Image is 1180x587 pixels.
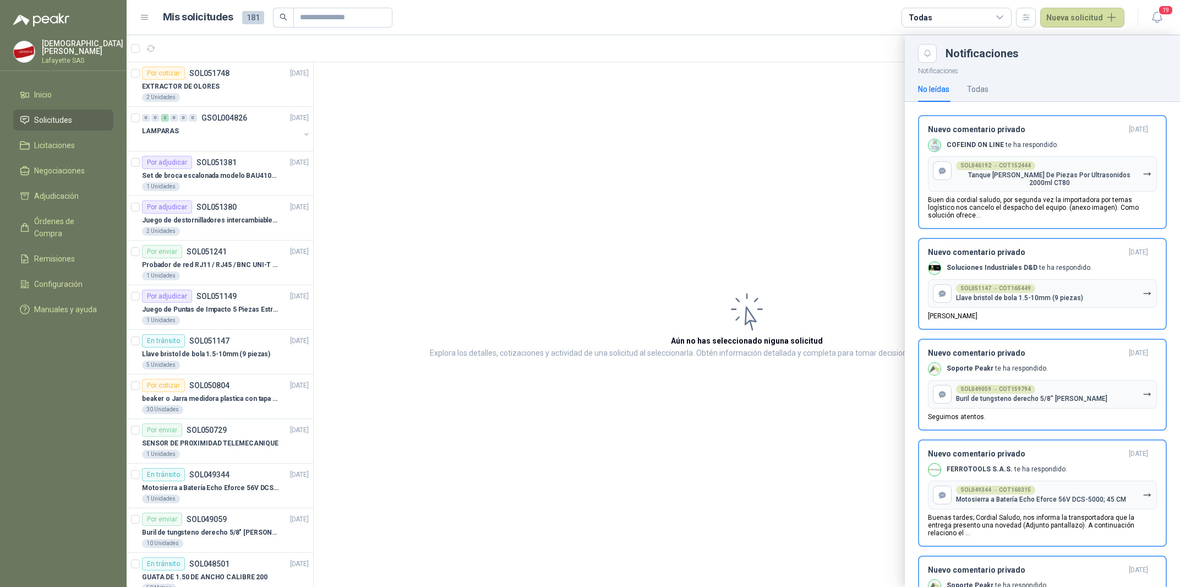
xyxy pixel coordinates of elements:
[918,439,1167,547] button: Nuevo comentario privado[DATE] Company LogoFERROTOOLS S.A.S. te ha respondido.SOL049344 → COT1603...
[13,110,113,131] a: Solicitudes
[1129,449,1148,459] span: [DATE]
[42,40,123,55] p: [DEMOGRAPHIC_DATA] [PERSON_NAME]
[947,140,1058,150] p: te ha respondido.
[947,365,993,372] b: Soporte Peakr
[34,253,75,265] span: Remisiones
[34,114,72,126] span: Solicitudes
[34,278,83,290] span: Configuración
[1147,8,1167,28] button: 19
[163,9,233,25] h1: Mis solicitudes
[13,13,69,26] img: Logo peakr
[928,464,941,476] img: Company Logo
[956,486,1035,494] div: SOL049344 → COT160315
[956,171,1143,187] p: Tanque [PERSON_NAME] De Piezas Por Ultrasonidos 2000ml CT80
[928,125,1124,134] h3: Nuevo comentario privado
[13,160,113,181] a: Negociaciones
[34,89,52,101] span: Inicio
[947,465,1067,474] p: te ha respondido.
[13,274,113,295] a: Configuración
[918,238,1167,330] button: Nuevo comentario privado[DATE] Company LogoSoluciones Industriales D&D te ha respondido.SOL051147...
[956,395,1107,403] p: Buril de tungsteno derecho 5/8" [PERSON_NAME]
[34,139,75,151] span: Licitaciones
[947,364,1048,373] p: te ha respondido.
[928,349,1124,358] h3: Nuevo comentario privado
[13,135,113,156] a: Licitaciones
[242,11,264,24] span: 181
[918,115,1167,229] button: Nuevo comentario privado[DATE] Company LogoCOFEIND ON LINE te ha respondido.SOL046192 → COT152444...
[928,312,977,320] p: [PERSON_NAME]
[34,165,85,177] span: Negociaciones
[928,248,1124,257] h3: Nuevo comentario privado
[947,141,1004,149] b: COFEIND ON LINE
[1129,248,1148,257] span: [DATE]
[956,294,1083,302] p: Llave bristol de bola 1.5-10mm (9 piezas)
[928,156,1157,192] button: SOL046192 → COT152444Tanque [PERSON_NAME] De Piezas Por Ultrasonidos 2000ml CT80
[909,12,932,24] div: Todas
[1158,5,1173,15] span: 19
[928,279,1157,308] button: SOL051147 → COT165449Llave bristol de bola 1.5-10mm (9 piezas)
[946,48,1167,59] div: Notificaciones
[928,566,1124,575] h3: Nuevo comentario privado
[928,196,1157,219] p: Buen dia cordial saludo, por segunda vez la importadora por temas logístico nos cancelo el despac...
[928,139,941,151] img: Company Logo
[13,299,113,320] a: Manuales y ayuda
[928,380,1157,409] button: SOL049059 → COT159794Buril de tungsteno derecho 5/8" [PERSON_NAME]
[34,190,79,202] span: Adjudicación
[928,413,986,421] p: Seguimos atentos.
[13,211,113,244] a: Órdenes de Compra
[1129,566,1148,575] span: [DATE]
[956,284,1035,293] div: SOL051147 → COT165449
[928,514,1157,537] p: Buenas tardes; Cordial Saludo, nos informa la transportadora que la entrega presento una novedad ...
[1129,349,1148,358] span: [DATE]
[947,264,1037,271] b: Soluciones Industriales D&D
[956,161,1035,170] div: SOL046192 → COT152444
[34,303,97,316] span: Manuales y ayuda
[1040,8,1124,28] button: Nueva solicitud
[967,83,988,95] div: Todas
[905,63,1180,77] p: Notificaciones
[956,385,1035,394] div: SOL049059 → COT159794
[13,84,113,105] a: Inicio
[918,44,937,63] button: Close
[947,465,1013,473] b: FERROTOOLS S.A.S.
[928,449,1124,459] h3: Nuevo comentario privado
[1129,125,1148,134] span: [DATE]
[918,339,1167,431] button: Nuevo comentario privado[DATE] Company LogoSoporte Peakr te ha respondido.SOL049059 → COT159794Bu...
[956,496,1126,503] p: Motosierra a Batería Echo Eforce 56V DCS-5000; 45 CM
[34,215,103,240] span: Órdenes de Compra
[918,83,949,95] div: No leídas
[13,186,113,206] a: Adjudicación
[13,248,113,269] a: Remisiones
[14,41,35,62] img: Company Logo
[42,57,123,64] p: Lafayette SAS
[947,263,1092,273] p: te ha respondido.
[928,481,1157,509] button: SOL049344 → COT160315Motosierra a Batería Echo Eforce 56V DCS-5000; 45 CM
[928,363,941,375] img: Company Logo
[928,262,941,274] img: Company Logo
[280,13,287,21] span: search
